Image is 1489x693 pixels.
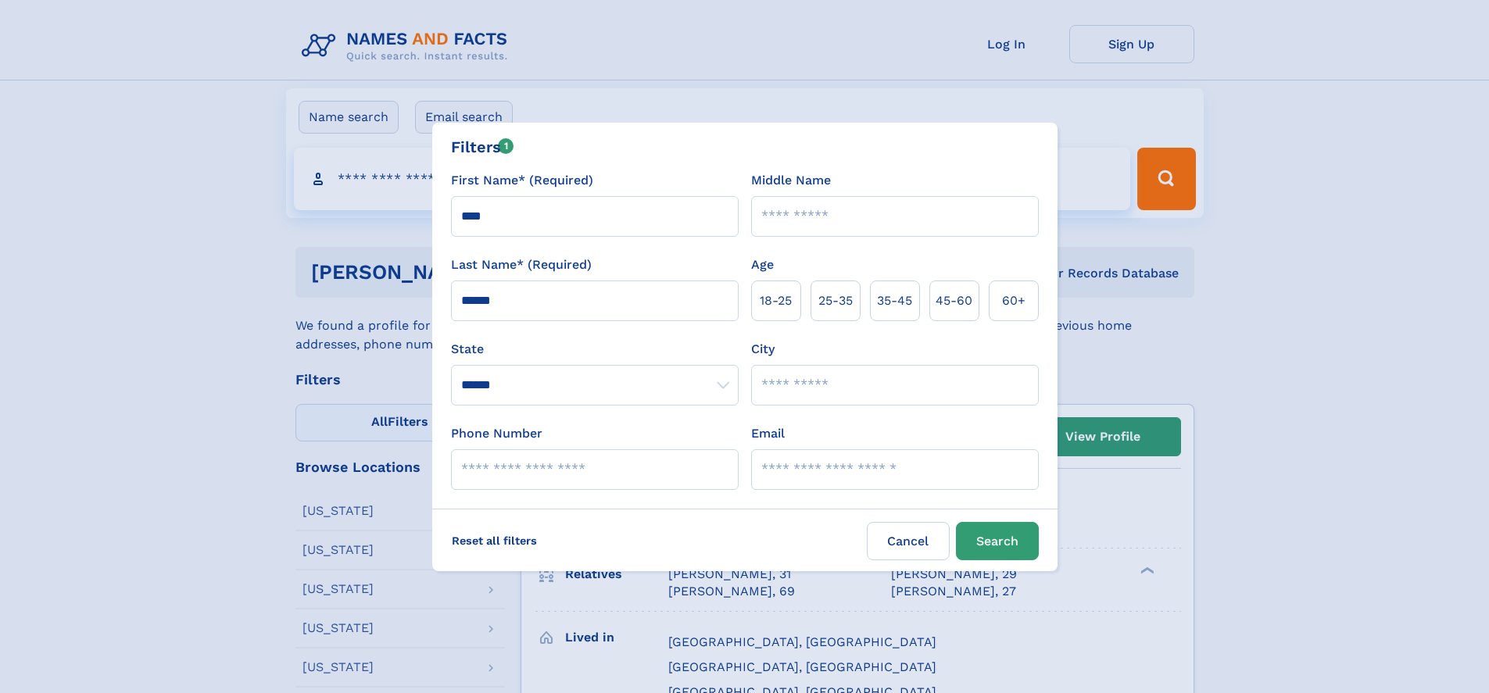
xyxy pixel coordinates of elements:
[451,340,739,359] label: State
[818,291,853,310] span: 25‑35
[867,522,950,560] label: Cancel
[751,424,785,443] label: Email
[451,255,592,274] label: Last Name* (Required)
[451,135,514,159] div: Filters
[751,255,774,274] label: Age
[1002,291,1025,310] span: 60+
[751,340,775,359] label: City
[877,291,912,310] span: 35‑45
[751,171,831,190] label: Middle Name
[442,522,547,559] label: Reset all filters
[760,291,792,310] span: 18‑25
[451,424,542,443] label: Phone Number
[936,291,972,310] span: 45‑60
[956,522,1039,560] button: Search
[451,171,593,190] label: First Name* (Required)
